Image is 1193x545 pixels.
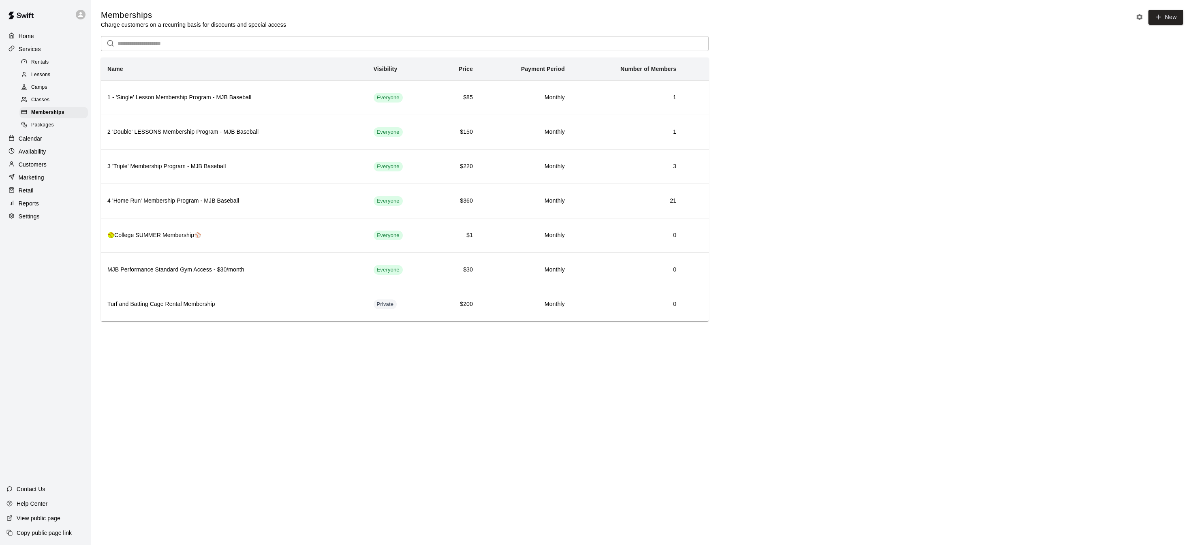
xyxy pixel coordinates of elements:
a: Memberships [19,107,91,119]
span: Everyone [374,128,403,136]
a: Home [6,30,85,42]
div: Classes [19,94,88,106]
h5: Memberships [101,10,286,21]
a: Reports [6,197,85,209]
div: Lessons [19,69,88,81]
span: Private [374,301,397,308]
p: View public page [17,514,60,522]
a: Calendar [6,133,85,145]
a: Rentals [19,56,91,68]
div: Packages [19,120,88,131]
h6: Monthly [486,93,565,102]
div: Camps [19,82,88,93]
h6: 0 [578,300,676,309]
a: Lessons [19,68,91,81]
b: Name [107,66,123,72]
h6: Monthly [486,265,565,274]
h6: $85 [442,93,473,102]
h6: $30 [442,265,473,274]
p: Availability [19,147,46,156]
a: Packages [19,119,91,132]
h6: 2 'Double' LESSONS Membership Program - MJB Baseball [107,128,361,137]
div: Memberships [19,107,88,118]
a: Customers [6,158,85,171]
p: Settings [19,212,40,220]
h6: 0 [578,265,676,274]
a: Services [6,43,85,55]
a: Marketing [6,171,85,184]
span: Everyone [374,163,403,171]
h6: 1 [578,128,676,137]
div: This membership is visible to all customers [374,231,403,240]
h6: MJB Performance Standard Gym Access - $30/month [107,265,361,274]
p: Services [19,45,41,53]
span: Rentals [31,58,49,66]
p: Copy public page link [17,529,72,537]
h6: Monthly [486,231,565,240]
p: Charge customers on a recurring basis for discounts and special access [101,21,286,29]
a: Camps [19,81,91,94]
span: Classes [31,96,49,104]
button: Memberships settings [1133,11,1146,23]
span: Packages [31,121,54,129]
p: Contact Us [17,485,45,493]
span: Everyone [374,197,403,205]
p: Retail [19,186,34,194]
p: Reports [19,199,39,207]
h6: 3 [578,162,676,171]
h6: 1 [578,93,676,102]
span: Lessons [31,71,51,79]
h6: Monthly [486,128,565,137]
a: Availability [6,145,85,158]
a: Classes [19,94,91,107]
span: Everyone [374,232,403,239]
span: Everyone [374,266,403,274]
h6: 21 [578,197,676,205]
h6: Monthly [486,162,565,171]
p: Help Center [17,500,47,508]
div: This membership is visible to all customers [374,127,403,137]
h6: $220 [442,162,473,171]
p: Customers [19,160,47,169]
h6: 3 'Triple' Membership Program - MJB Baseball [107,162,361,171]
p: Calendar [19,135,42,143]
div: This membership is visible to all customers [374,265,403,275]
span: Camps [31,83,47,92]
b: Visibility [374,66,398,72]
span: Memberships [31,109,64,117]
h6: $360 [442,197,473,205]
span: Everyone [374,94,403,102]
h6: Monthly [486,300,565,309]
h6: Monthly [486,197,565,205]
a: Settings [6,210,85,222]
h6: $150 [442,128,473,137]
a: Retail [6,184,85,197]
h6: 1 - 'Single' Lesson Membership Program - MJB Baseball [107,93,361,102]
h6: 🥎College SUMMER Membership⚾️ [107,231,361,240]
div: This membership is hidden from the memberships page [374,299,397,309]
p: Marketing [19,173,44,182]
b: Payment Period [521,66,565,72]
table: simple table [101,58,709,321]
div: This membership is visible to all customers [374,196,403,206]
h6: 4 'Home Run' Membership Program - MJB Baseball [107,197,361,205]
p: Home [19,32,34,40]
h6: Turf and Batting Cage Rental Membership [107,300,361,309]
h6: 0 [578,231,676,240]
div: Rentals [19,57,88,68]
div: This membership is visible to all customers [374,162,403,171]
b: Number of Members [620,66,676,72]
a: New [1148,10,1183,25]
b: Price [459,66,473,72]
h6: $200 [442,300,473,309]
h6: $1 [442,231,473,240]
